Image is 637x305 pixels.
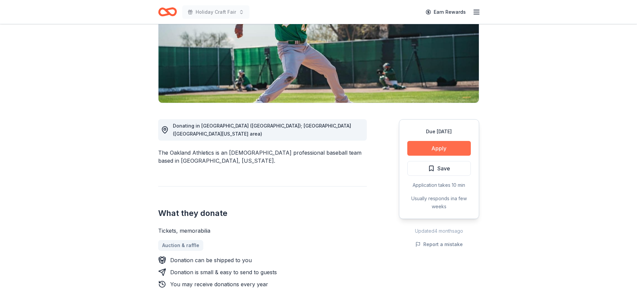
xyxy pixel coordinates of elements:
a: Auction & raffle [158,240,203,251]
span: Donating in [GEOGRAPHIC_DATA] ([GEOGRAPHIC_DATA]); [GEOGRAPHIC_DATA] ([GEOGRAPHIC_DATA][US_STATE]... [173,123,351,137]
div: Donation is small & easy to send to guests [170,268,277,276]
span: Holiday Craft Fair [196,8,236,16]
a: Home [158,4,177,20]
div: Updated 4 months ago [399,227,479,235]
div: Tickets, memorabilia [158,227,367,235]
button: Save [407,161,471,176]
span: Save [437,164,450,173]
a: Earn Rewards [422,6,470,18]
div: Application takes 10 min [407,181,471,189]
div: The Oakland Athletics is an [DEMOGRAPHIC_DATA] professional baseball team based in [GEOGRAPHIC_DA... [158,149,367,165]
button: Apply [407,141,471,156]
div: Usually responds in a few weeks [407,195,471,211]
div: Due [DATE] [407,128,471,136]
h2: What they donate [158,208,367,219]
div: Donation can be shipped to you [170,256,252,264]
div: You may receive donations every year [170,280,268,288]
button: Report a mistake [415,240,463,248]
button: Holiday Craft Fair [182,5,249,19]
